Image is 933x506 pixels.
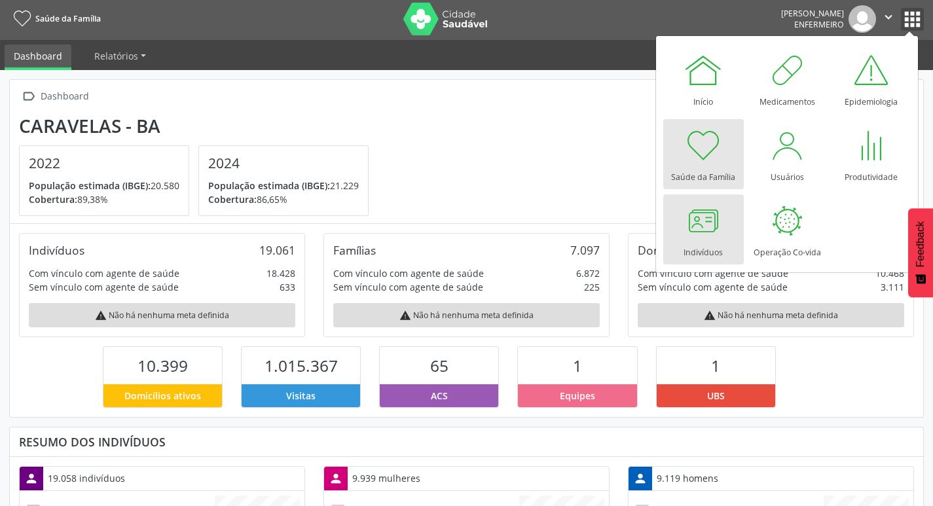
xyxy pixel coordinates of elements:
span: 65 [430,355,448,376]
p: 20.580 [29,179,179,192]
div: Com vínculo com agente de saúde [29,266,179,280]
div: Não há nenhuma meta definida [29,303,295,327]
i: person [329,471,343,486]
span: 1.015.367 [265,355,338,376]
span: 10.399 [137,355,188,376]
a: Saúde da Família [663,119,744,189]
a: Medicamentos [747,44,828,114]
img: img [849,5,876,33]
h4: 2024 [208,155,359,172]
a: Epidemiologia [831,44,911,114]
span: 1 [573,355,582,376]
div: 9.119 homens [652,467,723,490]
i: warning [95,310,107,321]
button:  [876,5,901,33]
button: apps [901,8,924,31]
div: 7.097 [570,243,600,257]
div: 18.428 [266,266,295,280]
i:  [881,10,896,24]
a: Indivíduos [663,194,744,264]
div: 225 [584,280,600,294]
p: 21.229 [208,179,359,192]
i: warning [704,310,716,321]
span: População estimada (IBGE): [29,179,151,192]
p: 89,38% [29,192,179,206]
div: Famílias [333,243,376,257]
div: Resumo dos indivíduos [19,435,914,449]
span: 1 [711,355,720,376]
span: Domicílios ativos [124,389,201,403]
div: Sem vínculo com agente de saúde [638,280,788,294]
a: Saúde da Família [9,8,101,29]
div: Com vínculo com agente de saúde [333,266,484,280]
i: person [633,471,648,486]
div: Não há nenhuma meta definida [333,303,600,327]
span: População estimada (IBGE): [208,179,330,192]
span: Enfermeiro [794,19,844,30]
div: [PERSON_NAME] [781,8,844,19]
i:  [19,87,38,106]
div: Domicílios [638,243,692,257]
div: Indivíduos [29,243,84,257]
div: 9.939 mulheres [348,467,425,490]
i: warning [399,310,411,321]
button: Feedback - Mostrar pesquisa [908,208,933,297]
a:  Dashboard [19,87,91,106]
span: Visitas [286,389,316,403]
a: Relatórios [85,45,155,67]
span: Saúde da Família [35,13,101,24]
a: Dashboard [5,45,71,70]
div: 19.061 [259,243,295,257]
div: 19.058 indivíduos [43,467,130,490]
span: UBS [707,389,725,403]
div: 10.468 [875,266,904,280]
a: Início [663,44,744,114]
a: Operação Co-vida [747,194,828,264]
div: Dashboard [38,87,91,106]
div: Com vínculo com agente de saúde [638,266,788,280]
a: Produtividade [831,119,911,189]
div: Não há nenhuma meta definida [638,303,904,327]
div: 633 [280,280,295,294]
div: Sem vínculo com agente de saúde [333,280,483,294]
a: Usuários [747,119,828,189]
span: ACS [431,389,448,403]
span: Feedback [915,221,926,267]
span: Cobertura: [29,193,77,206]
span: Cobertura: [208,193,257,206]
span: Equipes [560,389,595,403]
h4: 2022 [29,155,179,172]
div: Sem vínculo com agente de saúde [29,280,179,294]
span: Relatórios [94,50,138,62]
p: 86,65% [208,192,359,206]
div: 3.111 [881,280,904,294]
div: Caravelas - BA [19,115,378,137]
div: 6.872 [576,266,600,280]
